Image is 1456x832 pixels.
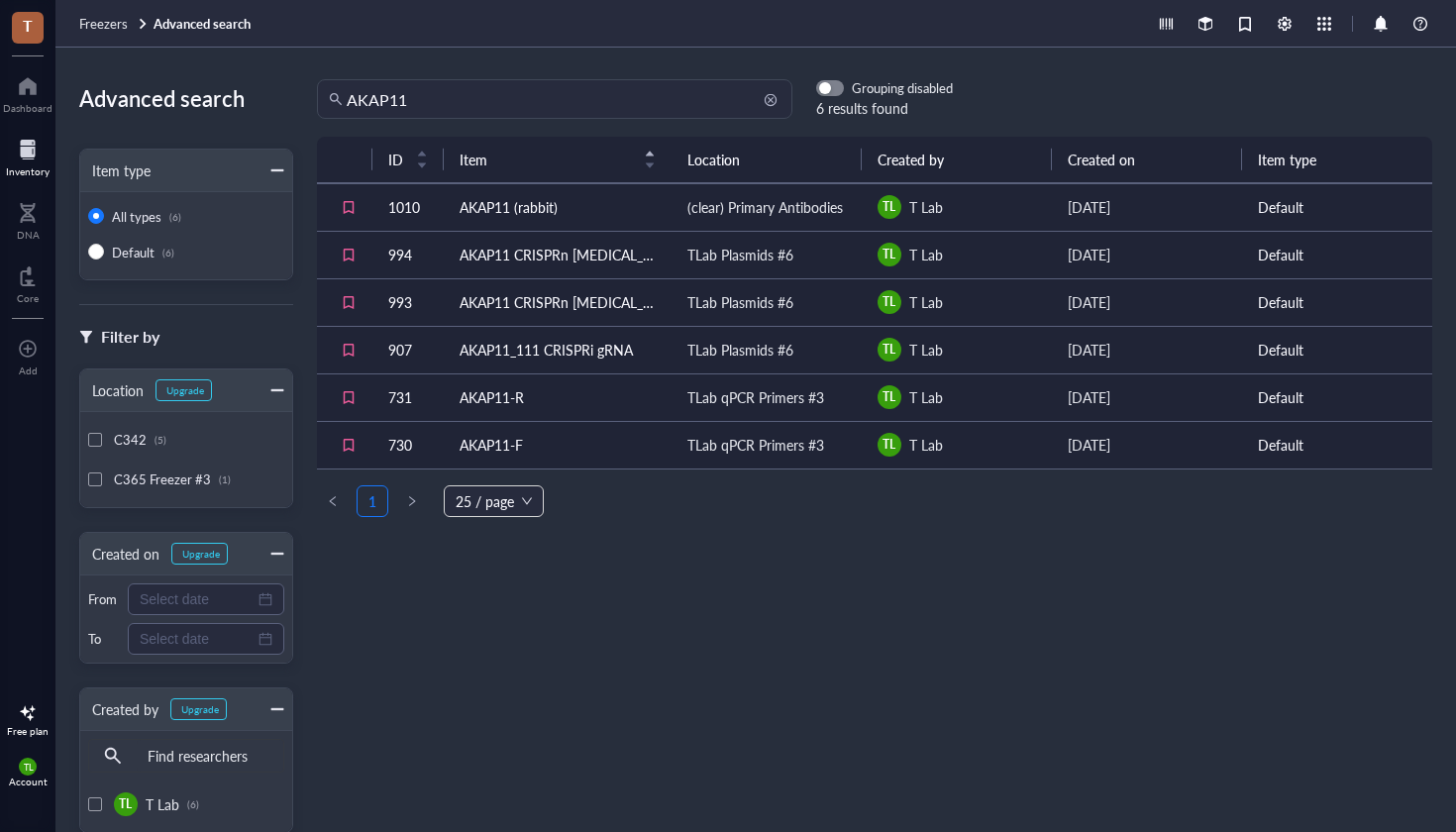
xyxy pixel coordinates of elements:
a: Inventory [6,134,50,177]
td: Default [1242,373,1432,421]
div: Filter by [101,324,159,350]
button: left [317,485,349,517]
div: [DATE] [1068,196,1226,218]
th: Item type [1242,137,1432,183]
span: T Lab [909,387,943,407]
div: (6) [187,798,199,810]
td: Default [1242,278,1432,326]
div: Add [19,364,38,376]
td: Default [1242,183,1432,231]
span: TL [883,341,895,359]
div: TLab qPCR Primers #3 [687,434,824,456]
span: T Lab [909,340,943,360]
span: Item [460,149,632,170]
div: [DATE] [1068,386,1226,408]
div: Inventory [6,165,50,177]
th: ID [372,137,444,183]
span: Freezers [79,14,128,33]
th: Created by [862,137,1052,183]
input: Select date [140,588,255,610]
span: C342 [114,430,147,449]
th: Created on [1052,137,1242,183]
td: 731 [372,373,444,421]
td: AKAP11-R [444,373,672,421]
td: 993 [372,278,444,326]
span: right [406,495,418,507]
div: Free plan [7,725,49,737]
div: From [88,590,120,608]
li: Next Page [396,485,428,517]
span: T Lab [146,794,179,814]
a: Freezers [79,15,150,33]
div: DNA [17,229,40,241]
div: [DATE] [1068,244,1226,265]
span: C365 Freezer #3 [114,469,211,488]
div: TLab Plasmids #6 [687,339,793,361]
input: Select date [140,628,255,650]
td: AKAP11_111 CRISPRi gRNA [444,326,672,373]
div: (5) [155,434,166,446]
div: Upgrade [181,703,219,715]
span: ID [388,149,404,170]
div: Account [9,776,48,787]
td: AKAP11 CRISPRn [MEDICAL_DATA] 8 [444,231,672,278]
span: T Lab [909,292,943,312]
td: 730 [372,421,444,468]
td: 994 [372,231,444,278]
div: (1) [219,473,231,485]
td: AKAP11 (rabbit) [444,183,672,231]
div: Page Size [444,485,544,517]
a: Core [17,260,39,304]
div: Upgrade [166,384,204,396]
div: TLab Plasmids #6 [687,244,793,265]
span: TL [119,795,132,813]
td: 907 [372,326,444,373]
span: TL [883,436,895,454]
span: TL [883,198,895,216]
span: All types [112,207,161,226]
button: right [396,485,428,517]
div: Item type [80,159,151,181]
th: Location [672,137,862,183]
div: Created by [80,698,158,720]
li: 1 [357,485,388,517]
span: left [327,495,339,507]
a: Advanced search [154,15,255,33]
span: T Lab [909,435,943,455]
td: AKAP11-F [444,421,672,468]
div: [DATE] [1068,339,1226,361]
div: Grouping disabled [852,79,953,97]
span: T Lab [909,245,943,264]
a: DNA [17,197,40,241]
span: Default [112,243,155,261]
a: 1 [358,486,387,516]
a: Dashboard [3,70,52,114]
span: T [23,13,33,38]
div: Dashboard [3,102,52,114]
span: TL [883,388,895,406]
div: To [88,630,120,648]
td: Default [1242,231,1432,278]
span: TL [883,246,895,263]
div: (6) [162,247,174,259]
div: Advanced search [79,79,293,117]
td: AKAP11 CRISPRn [MEDICAL_DATA] 3 [444,278,672,326]
span: 25 / page [456,486,532,516]
div: (6) [169,211,181,223]
div: (clear) Primary Antibodies [687,196,843,218]
div: TLab qPCR Primers #3 [687,386,824,408]
td: 1010 [372,183,444,231]
div: 6 results found [816,97,953,119]
div: TLab Plasmids #6 [687,291,793,313]
li: Previous Page [317,485,349,517]
div: [DATE] [1068,291,1226,313]
div: Upgrade [182,548,220,560]
div: Created on [80,543,159,565]
td: Default [1242,326,1432,373]
th: Item [444,137,672,183]
span: TL [23,762,33,773]
td: Default [1242,421,1432,468]
div: [DATE] [1068,434,1226,456]
span: T Lab [909,197,943,217]
div: Location [80,379,144,401]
